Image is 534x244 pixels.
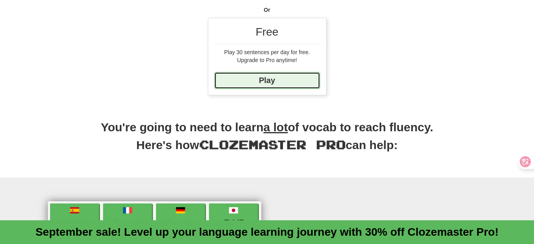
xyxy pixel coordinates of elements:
[214,24,320,44] div: Free
[199,137,346,151] span: Clozemaster Pro
[264,7,270,13] strong: Or
[264,121,288,134] u: a lot
[214,72,320,89] a: Play
[214,48,320,56] div: Play 30 sentences per day for free.
[42,119,492,162] h2: You're going to need to learn of vocab to reach fluency. Here's how can help:
[36,226,499,238] a: September sale! Level up your language learning journey with 30% off Clozemaster Pro!
[214,56,320,64] div: Upgrade to Pro anytime!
